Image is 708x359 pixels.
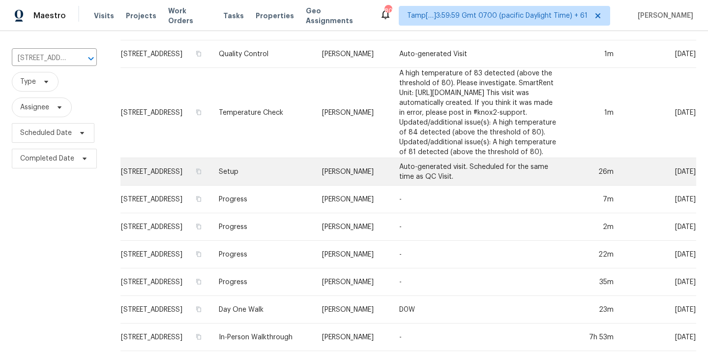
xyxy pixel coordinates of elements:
td: Progress [211,186,314,213]
span: Maestro [33,11,66,21]
td: [PERSON_NAME] [314,241,392,268]
span: Work Orders [168,6,211,26]
td: [DATE] [621,68,696,158]
td: In-Person Walkthrough [211,324,314,351]
td: [DATE] [621,268,696,296]
div: 805 [384,6,391,16]
span: Properties [256,11,294,21]
td: [STREET_ADDRESS] [120,324,211,351]
button: Copy Address [194,108,203,117]
button: Copy Address [194,305,203,314]
td: 26m [564,158,621,186]
td: [PERSON_NAME] [314,213,392,241]
td: [DATE] [621,213,696,241]
button: Copy Address [194,332,203,341]
td: - [391,268,564,296]
td: [DATE] [621,241,696,268]
td: [PERSON_NAME] [314,268,392,296]
td: Auto-generated Visit [391,40,564,68]
td: Progress [211,268,314,296]
button: Copy Address [194,222,203,231]
td: [PERSON_NAME] [314,296,392,324]
span: Tasks [223,12,244,19]
td: [STREET_ADDRESS] [120,186,211,213]
span: [PERSON_NAME] [634,11,693,21]
td: [STREET_ADDRESS] [120,213,211,241]
td: - [391,241,564,268]
td: Setup [211,158,314,186]
td: - [391,213,564,241]
td: Temperature Check [211,68,314,158]
span: Tamp[…]3:59:59 Gmt 0700 (pacific Daylight Time) + 61 [407,11,588,21]
td: [DATE] [621,158,696,186]
td: [PERSON_NAME] [314,158,392,186]
button: Copy Address [194,49,203,58]
button: Copy Address [194,250,203,259]
span: Assignee [20,102,49,112]
td: 22m [564,241,621,268]
td: D0W [391,296,564,324]
input: Search for an address... [12,51,69,66]
td: Quality Control [211,40,314,68]
span: Projects [126,11,156,21]
button: Copy Address [194,277,203,286]
td: [DATE] [621,296,696,324]
span: Scheduled Date [20,128,72,138]
td: Day One Walk [211,296,314,324]
td: Auto-generated visit. Scheduled for the same time as QC Visit. [391,158,564,186]
button: Copy Address [194,195,203,203]
span: Completed Date [20,154,74,163]
td: [DATE] [621,324,696,351]
td: [STREET_ADDRESS] [120,158,211,186]
td: [STREET_ADDRESS] [120,296,211,324]
td: Progress [211,241,314,268]
td: 35m [564,268,621,296]
td: 7m [564,186,621,213]
td: [PERSON_NAME] [314,324,392,351]
td: 1m [564,68,621,158]
span: Geo Assignments [306,6,368,26]
td: - [391,324,564,351]
button: Open [84,52,98,65]
td: 23m [564,296,621,324]
td: [DATE] [621,40,696,68]
td: Progress [211,213,314,241]
td: 7h 53m [564,324,621,351]
span: Visits [94,11,114,21]
td: [STREET_ADDRESS] [120,40,211,68]
td: 1m [564,40,621,68]
button: Copy Address [194,167,203,176]
td: 2m [564,213,621,241]
td: - [391,186,564,213]
td: [PERSON_NAME] [314,40,392,68]
td: [STREET_ADDRESS] [120,241,211,268]
span: Type [20,77,36,87]
td: A high temperature of 83 detected (above the threshold of 80). Please investigate. SmartRent Unit... [391,68,564,158]
td: [PERSON_NAME] [314,186,392,213]
td: [STREET_ADDRESS] [120,68,211,158]
td: [DATE] [621,186,696,213]
td: [PERSON_NAME] [314,68,392,158]
td: [STREET_ADDRESS] [120,268,211,296]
